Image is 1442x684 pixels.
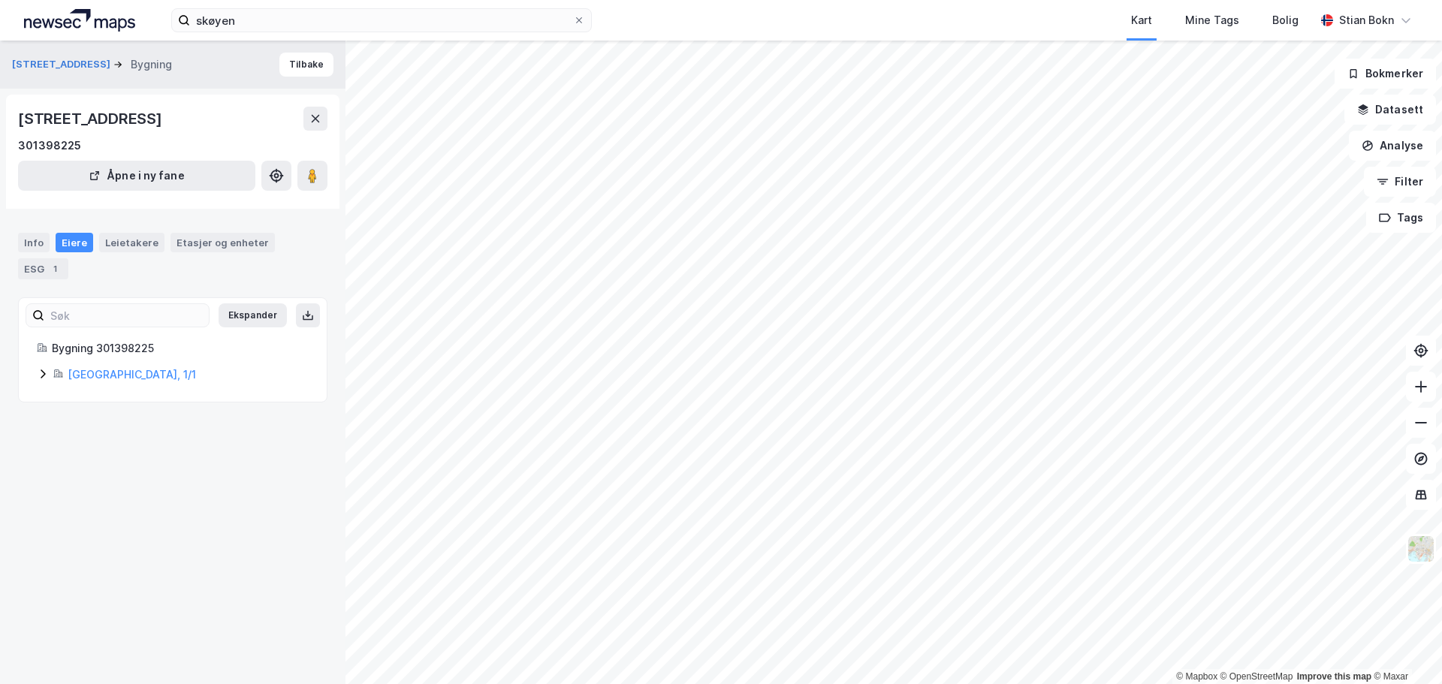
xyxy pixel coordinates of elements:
button: Åpne i ny fane [18,161,255,191]
iframe: Chat Widget [1367,612,1442,684]
div: Info [18,233,50,252]
div: Kontrollprogram for chat [1367,612,1442,684]
a: Mapbox [1176,671,1217,682]
input: Søk på adresse, matrikkel, gårdeiere, leietakere eller personer [190,9,573,32]
a: OpenStreetMap [1220,671,1293,682]
button: Bokmerker [1335,59,1436,89]
div: 1 [47,261,62,276]
div: Eiere [56,233,93,252]
img: Z [1407,535,1435,563]
a: Improve this map [1297,671,1371,682]
div: Kart [1131,11,1152,29]
input: Søk [44,304,209,327]
button: Ekspander [219,303,287,327]
div: Bygning [131,56,172,74]
div: Stian Bokn [1339,11,1394,29]
a: [GEOGRAPHIC_DATA], 1/1 [68,368,196,381]
button: Datasett [1344,95,1436,125]
div: Bygning 301398225 [52,339,309,357]
div: 301398225 [18,137,81,155]
div: ESG [18,258,68,279]
button: [STREET_ADDRESS] [12,57,113,72]
button: Tags [1366,203,1436,233]
div: Mine Tags [1185,11,1239,29]
button: Analyse [1349,131,1436,161]
div: [STREET_ADDRESS] [18,107,165,131]
div: Etasjer og enheter [176,236,269,249]
button: Tilbake [279,53,333,77]
button: Filter [1364,167,1436,197]
div: Leietakere [99,233,164,252]
div: Bolig [1272,11,1299,29]
img: logo.a4113a55bc3d86da70a041830d287a7e.svg [24,9,135,32]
